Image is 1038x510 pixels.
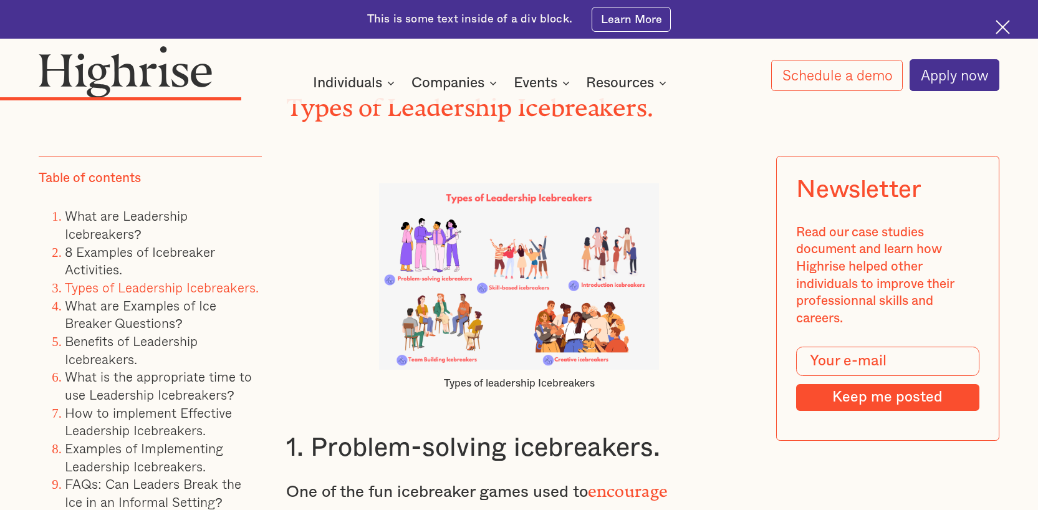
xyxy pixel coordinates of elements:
[592,7,671,32] a: Learn More
[65,241,214,279] a: 8 Examples of Icebreaker Activities.
[771,60,903,91] a: Schedule a demo
[65,295,216,333] a: What are Examples of Ice Breaker Questions?
[910,59,999,91] a: Apply now
[796,223,979,327] div: Read our case studies document and learn how Highrise helped other individuals to improve their p...
[796,347,979,376] input: Your e-mail
[514,75,557,90] div: Events
[313,75,398,90] div: Individuals
[796,176,921,204] div: Newsletter
[65,206,188,244] a: What are Leadership Icebreakers?
[65,277,259,297] a: Types of Leadership Icebreakers.
[65,367,252,405] a: What is the appropriate time to use Leadership Icebreakers?
[996,20,1010,34] img: Cross icon
[379,377,659,390] figcaption: Types of leadership Icebreakers
[411,75,484,90] div: Companies
[286,431,752,464] h3: 1. Problem-solving icebreakers.
[313,75,382,90] div: Individuals
[514,75,574,90] div: Events
[367,12,572,27] div: This is some text inside of a div block.
[39,46,212,98] img: Highrise logo
[65,438,223,476] a: Examples of Implementing Leadership Icebreakers.
[39,170,141,187] div: Table of contents
[796,347,979,411] form: Modal Form
[586,75,654,90] div: Resources
[796,384,979,411] input: Keep me posted
[65,331,198,369] a: Benefits of Leadership Icebreakers.
[411,75,501,90] div: Companies
[65,402,232,440] a: How to implement Effective Leadership Icebreakers.
[586,75,670,90] div: Resources
[379,183,659,370] img: Types of leadership Icebreakers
